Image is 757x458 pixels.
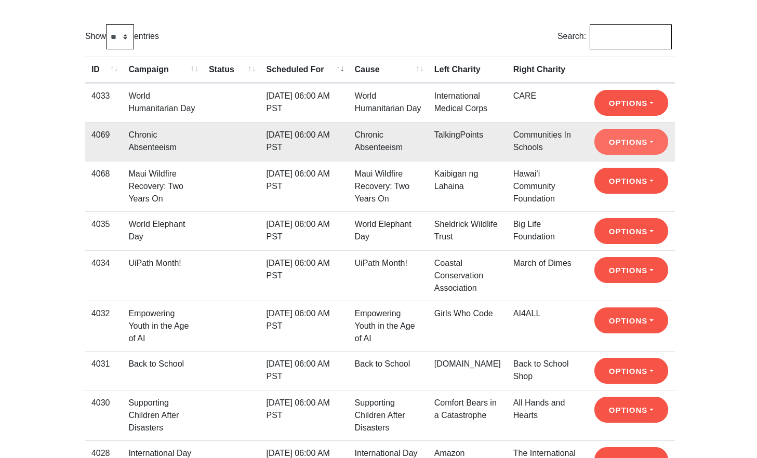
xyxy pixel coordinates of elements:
a: March of Dimes [513,259,572,267]
td: 4031 [85,351,122,390]
td: 4030 [85,390,122,440]
button: Options [594,257,668,283]
button: Options [594,307,668,333]
td: World Humanitarian Day [349,83,428,122]
td: [DATE] 06:00 AM PST [260,211,348,250]
td: Maui Wildfire Recovery: Two Years On [349,161,428,211]
input: Search: [590,24,672,49]
td: 4035 [85,211,122,250]
label: Search: [557,24,672,49]
select: Showentries [106,24,134,49]
td: [DATE] 06:00 AM PST [260,161,348,211]
td: World Humanitarian Day [122,83,203,122]
td: 4033 [85,83,122,122]
a: Sheldrick Wildlife Trust [434,220,498,241]
th: Campaign: activate to sort column ascending [122,57,203,83]
td: Empowering Youth in the Age of AI [122,301,203,351]
a: Communities In Schools [513,130,571,152]
th: Right Charity [507,57,589,83]
td: Supporting Children After Disasters [122,390,203,440]
a: TalkingPoints [434,130,483,139]
td: 4069 [85,122,122,161]
button: Options [594,90,668,116]
button: Options [594,218,668,244]
td: [DATE] 06:00 AM PST [260,301,348,351]
td: 4068 [85,161,122,211]
td: [DATE] 06:00 AM PST [260,83,348,122]
button: Options [594,397,668,423]
button: Options [594,358,668,384]
td: Back to School [349,351,428,390]
td: [DATE] 06:00 AM PST [260,390,348,440]
th: Left Charity [428,57,507,83]
a: Hawai‘i Community Foundation [513,169,555,203]
a: Big Life Foundation [513,220,555,241]
td: UiPath Month! [349,250,428,301]
td: [DATE] 06:00 AM PST [260,122,348,161]
a: Girls Who Code [434,309,493,318]
td: Back to School [122,351,203,390]
td: World Elephant Day [122,211,203,250]
td: Chronic Absenteeism [122,122,203,161]
td: [DATE] 06:00 AM PST [260,250,348,301]
td: Chronic Absenteeism [349,122,428,161]
a: [DOMAIN_NAME] [434,359,501,368]
button: Options [594,129,668,155]
td: Maui Wildfire Recovery: Two Years On [122,161,203,211]
a: Back to School Shop [513,359,569,381]
td: UiPath Month! [122,250,203,301]
td: 4032 [85,301,122,351]
td: World Elephant Day [349,211,428,250]
td: Empowering Youth in the Age of AI [349,301,428,351]
a: AI4ALL [513,309,540,318]
th: ID: activate to sort column ascending [85,57,122,83]
th: Cause: activate to sort column ascending [349,57,428,83]
label: Show entries [85,24,159,49]
td: 4034 [85,250,122,301]
td: Supporting Children After Disasters [349,390,428,440]
th: Status: activate to sort column ascending [203,57,260,83]
th: Scheduled For: activate to sort column ascending [260,57,348,83]
td: [DATE] 06:00 AM PST [260,351,348,390]
button: Options [594,168,668,194]
a: CARE [513,91,536,100]
a: Kaibigan ng Lahaina [434,169,479,191]
a: Coastal Conservation Association [434,259,483,292]
a: All Hands and Hearts [513,398,565,420]
a: Comfort Bears in a Catastrophe [434,398,497,420]
a: International Medical Corps [434,91,487,113]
